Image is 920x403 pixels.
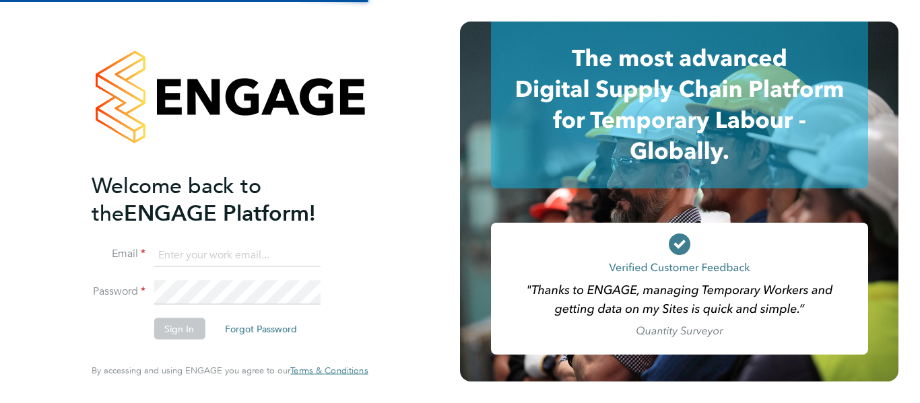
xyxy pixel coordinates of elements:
label: Password [92,285,145,299]
span: Terms & Conditions [290,365,368,376]
span: By accessing and using ENGAGE you agree to our [92,365,368,376]
button: Forgot Password [214,318,308,340]
a: Terms & Conditions [290,365,368,376]
input: Enter your work email... [154,243,320,267]
label: Email [92,247,145,261]
button: Sign In [154,318,205,340]
h2: ENGAGE Platform! [92,172,354,227]
span: Welcome back to the [92,172,261,226]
